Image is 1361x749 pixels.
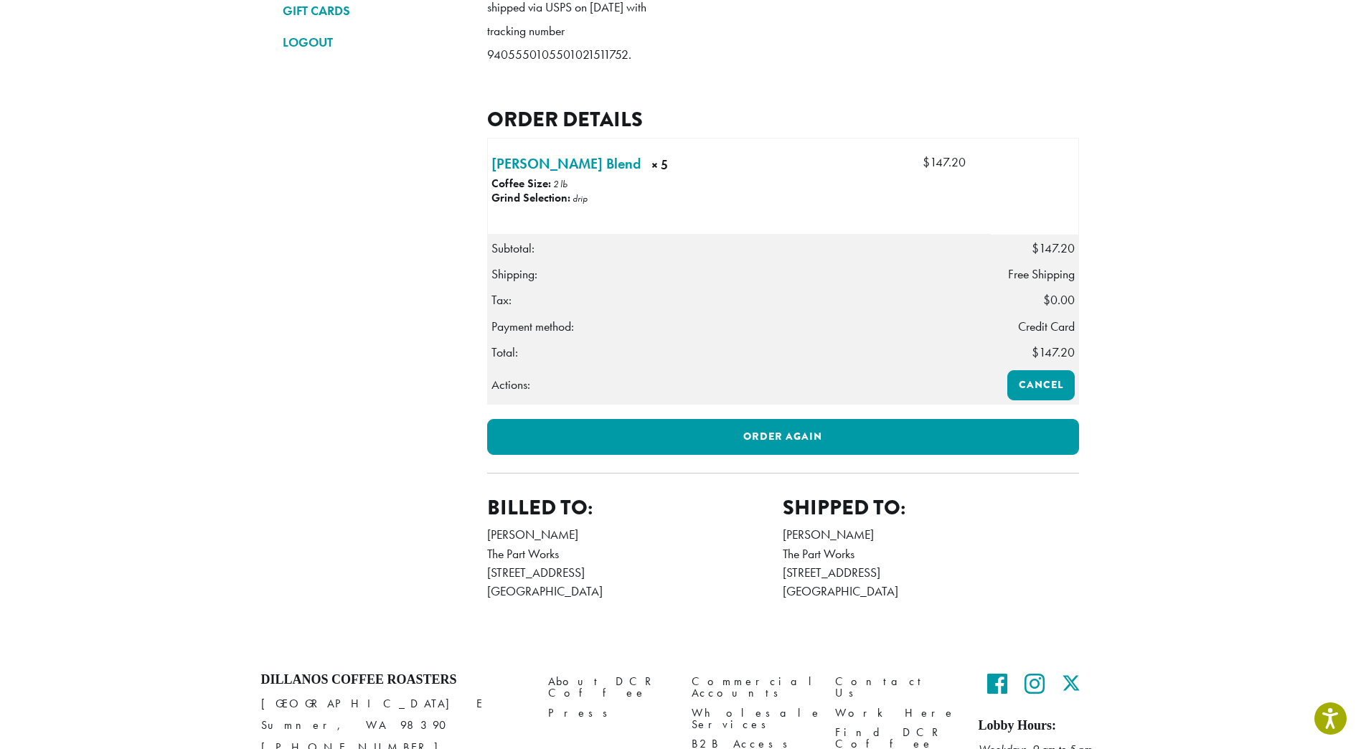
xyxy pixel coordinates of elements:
a: Commercial Accounts [692,672,814,703]
a: LOGOUT [283,30,466,55]
span: $ [1032,344,1039,360]
bdi: 147.20 [923,154,966,170]
th: Shipping: [487,261,991,287]
h2: Billed to: [487,495,783,520]
td: Free Shipping [991,261,1078,287]
th: Tax: [487,287,991,313]
a: Contact Us [835,672,957,703]
a: Wholesale Services [692,703,814,734]
address: [PERSON_NAME] The Part Works [STREET_ADDRESS] [GEOGRAPHIC_DATA] [487,525,783,601]
span: 147.20 [1032,240,1075,256]
th: Actions: [487,366,991,404]
address: [PERSON_NAME] The Part Works [STREET_ADDRESS] [GEOGRAPHIC_DATA] [783,525,1079,601]
p: 2 lb [553,178,568,190]
a: Cancel order 364622 [1007,370,1075,400]
p: drip [573,192,588,204]
span: 0.00 [1043,292,1075,308]
a: Press [548,703,670,722]
span: $ [923,154,930,170]
h2: Order details [487,107,1079,132]
a: Order again [487,419,1079,455]
h5: Lobby Hours: [979,718,1101,734]
strong: × 5 [651,156,733,178]
strong: Coffee Size: [491,176,551,191]
th: Total: [487,339,991,366]
span: $ [1043,292,1050,308]
a: [PERSON_NAME] Blend [491,153,641,174]
th: Subtotal: [487,235,991,261]
a: About DCR Coffee [548,672,670,703]
span: $ [1032,240,1039,256]
strong: Grind Selection: [491,190,570,205]
a: Work Here [835,703,957,722]
th: Payment method: [487,314,991,339]
h2: Shipped to: [783,495,1079,520]
span: 147.20 [1032,344,1075,360]
h4: Dillanos Coffee Roasters [261,672,527,688]
td: Credit Card [991,314,1078,339]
